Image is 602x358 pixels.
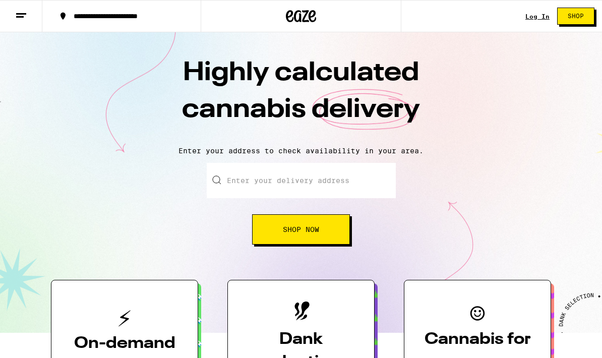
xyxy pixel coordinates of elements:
[557,8,594,25] button: Shop
[252,214,350,245] button: Shop Now
[10,147,592,155] p: Enter your address to check availability in your area.
[125,55,477,139] h1: Highly calculated cannabis delivery
[525,13,550,20] div: Log In
[568,13,584,19] span: Shop
[207,163,396,198] input: Enter your delivery address
[283,226,319,233] span: Shop Now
